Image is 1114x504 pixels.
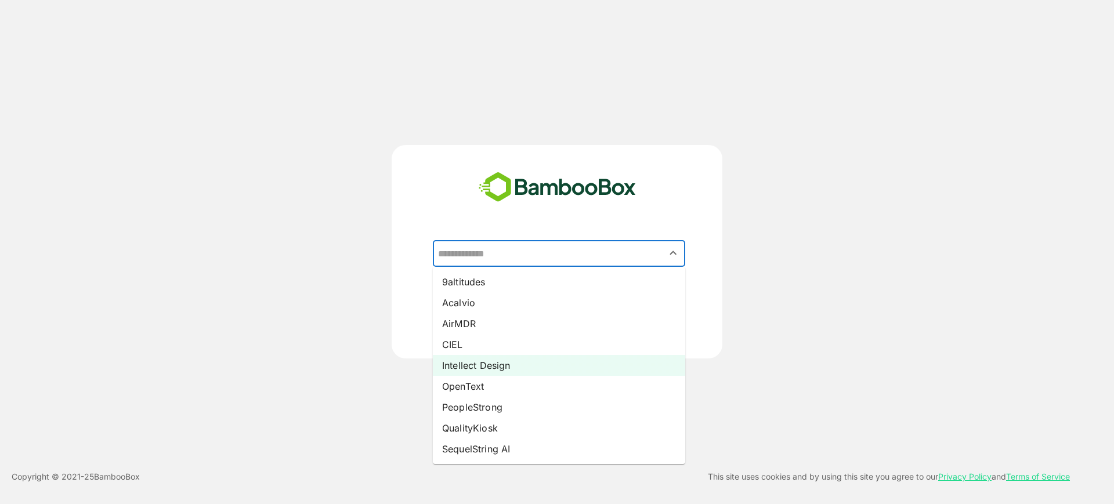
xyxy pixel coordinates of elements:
a: Terms of Service [1006,472,1070,481]
li: Acalvio [433,292,685,313]
li: AirMDR [433,313,685,334]
li: Intellect Design [433,355,685,376]
li: 9altitudes [433,271,685,292]
img: bamboobox [472,168,642,206]
li: SequelString AI [433,438,685,459]
a: Privacy Policy [938,472,992,481]
li: QualityKiosk [433,418,685,438]
li: OpenText [433,376,685,397]
button: Close [665,245,681,261]
li: CIEL [433,334,685,355]
li: PeopleStrong [433,397,685,418]
p: This site uses cookies and by using this site you agree to our and [708,470,1070,484]
p: Copyright © 2021- 25 BambooBox [12,470,140,484]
